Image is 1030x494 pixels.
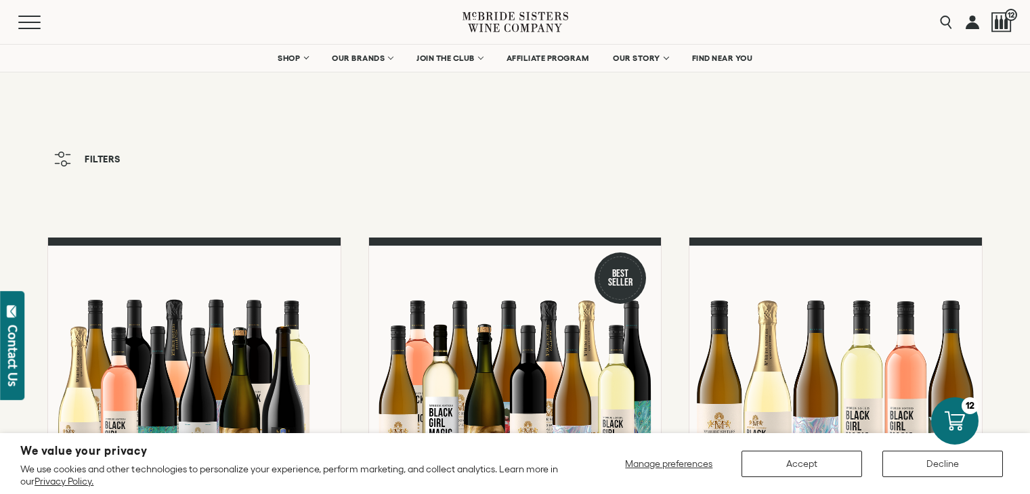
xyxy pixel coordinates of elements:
[278,53,301,63] span: SHOP
[332,53,385,63] span: OUR BRANDS
[617,451,721,477] button: Manage preferences
[269,45,316,72] a: SHOP
[625,458,712,469] span: Manage preferences
[742,451,862,477] button: Accept
[85,154,121,164] span: Filters
[408,45,491,72] a: JOIN THE CLUB
[498,45,598,72] a: AFFILIATE PROGRAM
[683,45,762,72] a: FIND NEAR YOU
[604,45,677,72] a: OUR STORY
[692,53,753,63] span: FIND NEAR YOU
[882,451,1003,477] button: Decline
[6,325,20,386] div: Contact Us
[613,53,660,63] span: OUR STORY
[507,53,589,63] span: AFFILIATE PROGRAM
[962,397,979,414] div: 12
[1005,9,1017,21] span: 12
[323,45,401,72] a: OUR BRANDS
[47,145,127,173] button: Filters
[20,445,567,457] h2: We value your privacy
[416,53,475,63] span: JOIN THE CLUB
[20,463,567,487] p: We use cookies and other technologies to personalize your experience, perform marketing, and coll...
[35,476,93,487] a: Privacy Policy.
[18,16,67,29] button: Mobile Menu Trigger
